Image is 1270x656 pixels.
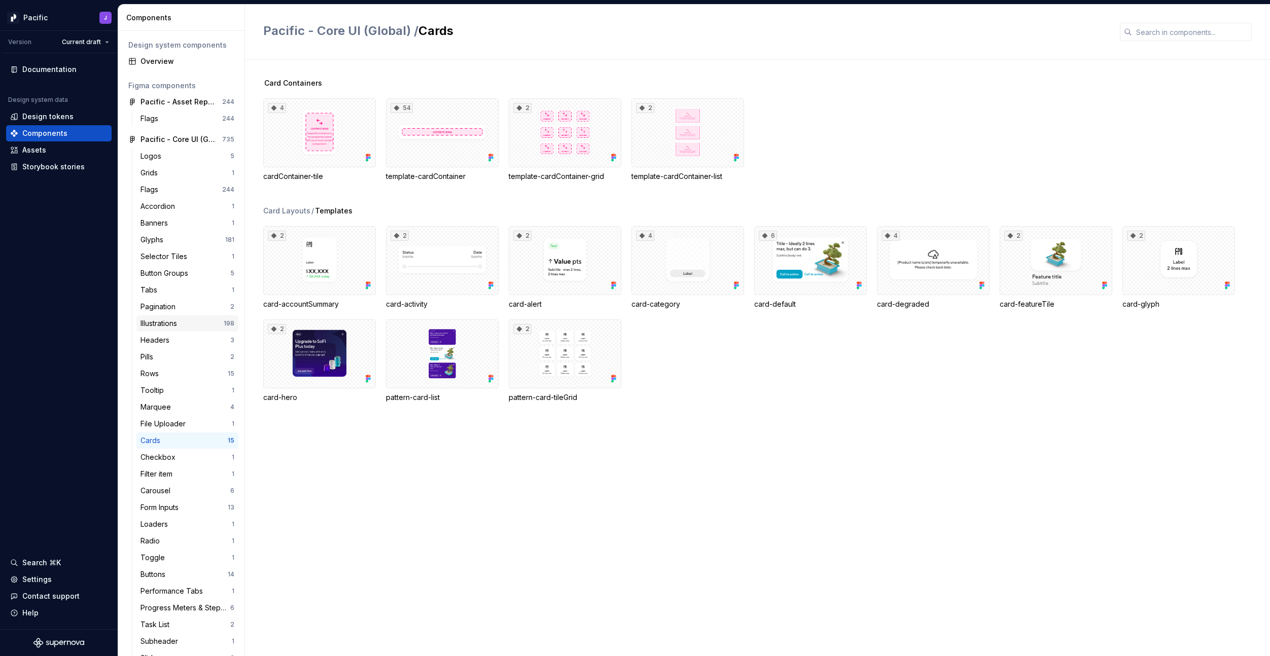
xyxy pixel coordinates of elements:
div: 1 [232,286,234,294]
div: card-degraded [877,299,990,309]
div: card-featureTile [1000,299,1112,309]
div: 2 [230,303,234,311]
div: 181 [225,236,234,244]
div: Components [126,13,240,23]
span: / [311,206,314,216]
div: 4cardContainer-tile [263,98,376,181]
a: Checkbox1 [136,449,238,465]
div: card-alert [509,299,621,309]
div: Checkbox [140,452,180,462]
a: Buttons14 [136,566,238,582]
div: 54 [391,103,413,113]
a: Assets [6,142,112,158]
div: 2template-cardContainer-grid [509,98,621,181]
a: Headers3 [136,332,238,348]
div: Tooltip [140,385,168,395]
div: Flags [140,114,162,124]
div: Version [8,38,31,46]
div: 2template-cardContainer-list [631,98,744,181]
a: Banners1 [136,215,238,231]
div: card-activity [386,299,499,309]
div: 1 [232,520,234,528]
div: 4card-degraded [877,226,990,309]
div: Assets [22,145,46,155]
button: Contact support [6,588,112,604]
a: Illustrations198 [136,315,238,332]
a: Progress Meters & Steppers6 [136,600,238,616]
div: Pacific - Asset Repository (Flags) [140,97,216,107]
div: 2card-hero [263,319,376,403]
a: Performance Tabs1 [136,583,238,599]
img: 8d0dbd7b-a897-4c39-8ca0-62fbda938e11.png [7,12,19,24]
div: Components [22,128,67,138]
div: 6card-default [754,226,867,309]
div: File Uploader [140,419,190,429]
div: Radio [140,536,164,546]
div: 2 [513,103,532,113]
div: Help [22,608,39,618]
div: Flags [140,185,162,195]
div: Rows [140,369,163,379]
div: Accordion [140,201,179,211]
div: Tabs [140,285,161,295]
div: card-default [754,299,867,309]
div: Pills [140,352,157,362]
div: Search ⌘K [22,558,61,568]
div: Pacific [23,13,48,23]
div: Glyphs [140,235,167,245]
div: pattern-card-list [386,392,499,403]
a: Carousel6 [136,483,238,499]
div: 2card-activity [386,226,499,309]
span: Card Containers [264,78,322,88]
div: 4 [230,403,234,411]
div: Pacific - Core UI (Global) [140,134,216,144]
a: Task List2 [136,616,238,633]
a: Pacific - Core UI (Global)735 [124,131,238,148]
span: Current draft [62,38,101,46]
div: Storybook stories [22,162,85,172]
div: 1 [232,169,234,177]
div: 2 [636,103,654,113]
div: 1 [232,470,234,478]
div: template-cardContainer-list [631,171,744,181]
div: 2card-glyph [1122,226,1235,309]
a: Accordion1 [136,198,238,214]
div: Pagination [140,302,180,312]
a: Tabs1 [136,282,238,298]
a: Settings [6,571,112,588]
div: 4 [268,103,286,113]
button: Help [6,605,112,621]
div: card-category [631,299,744,309]
div: 6 [230,487,234,495]
div: Buttons [140,569,169,579]
div: 1 [232,420,234,428]
button: PacificJ [2,7,116,28]
div: Task List [140,619,173,630]
div: 1 [232,202,234,210]
a: Flags244 [136,181,238,198]
div: Progress Meters & Steppers [140,603,230,613]
div: 2pattern-card-tileGrid [509,319,621,403]
div: 735 [222,135,234,143]
div: Design tokens [22,112,74,122]
div: 4 [636,231,654,241]
div: Settings [22,574,52,585]
input: Search in components... [1132,23,1252,41]
div: Overview [140,56,234,66]
div: 244 [222,186,234,194]
div: 4 [881,231,900,241]
div: card-glyph [1122,299,1235,309]
div: 2 [1004,231,1022,241]
button: Current draft [57,35,114,49]
div: card-accountSummary [263,299,376,309]
div: J [104,14,107,22]
a: Design tokens [6,108,112,125]
a: Glyphs181 [136,232,238,248]
div: Logos [140,151,165,161]
div: Cards [140,435,164,446]
span: Pacific - Core UI (Global) / [263,23,418,38]
div: 2 [513,231,532,241]
div: 1 [232,637,234,645]
div: 2 [391,231,409,241]
div: 6 [230,604,234,612]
